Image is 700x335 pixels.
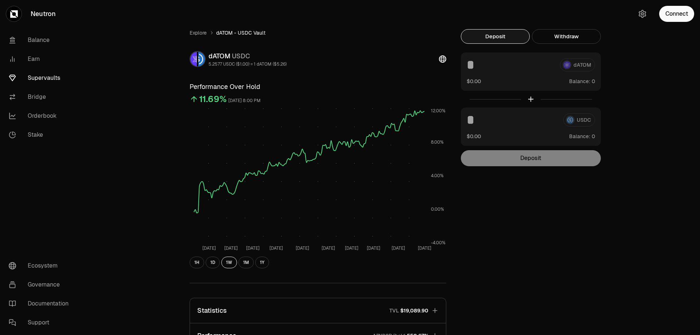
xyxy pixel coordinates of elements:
[209,51,287,61] div: dATOM
[199,93,227,105] div: 11.69%
[400,307,428,314] span: $19,089.90
[206,257,220,268] button: 1D
[659,6,694,22] button: Connect
[3,275,79,294] a: Governance
[221,257,237,268] button: 1W
[255,257,269,268] button: 1Y
[3,31,79,50] a: Balance
[367,245,380,251] tspan: [DATE]
[467,132,481,140] button: $0.00
[190,29,446,36] nav: breadcrumb
[418,245,431,251] tspan: [DATE]
[532,29,601,44] button: Withdraw
[345,245,358,251] tspan: [DATE]
[3,294,79,313] a: Documentation
[232,52,250,60] span: USDC
[296,245,309,251] tspan: [DATE]
[3,69,79,87] a: Supervaults
[246,245,260,251] tspan: [DATE]
[198,52,205,66] img: USDC Logo
[228,97,261,105] div: [DATE] 8:00 PM
[216,29,265,36] span: dATOM - USDC Vault
[322,245,335,251] tspan: [DATE]
[569,133,590,140] span: Balance:
[190,298,446,323] button: StatisticsTVL$19,089.90
[431,173,444,179] tspan: 4.00%
[569,78,590,85] span: Balance:
[3,125,79,144] a: Stake
[190,257,204,268] button: 1H
[431,108,446,114] tspan: 12.00%
[431,240,446,246] tspan: -4.00%
[224,245,238,251] tspan: [DATE]
[269,245,283,251] tspan: [DATE]
[3,50,79,69] a: Earn
[392,245,405,251] tspan: [DATE]
[202,245,216,251] tspan: [DATE]
[3,256,79,275] a: Ecosystem
[3,313,79,332] a: Support
[190,82,446,92] h3: Performance Over Hold
[197,305,227,316] p: Statistics
[389,307,399,314] p: TVL
[461,29,530,44] button: Deposit
[209,61,287,67] div: 5.2577 USDC ($1.00) = 1 dATOM ($5.26)
[3,87,79,106] a: Bridge
[431,206,444,212] tspan: 0.00%
[467,77,481,85] button: $0.00
[190,29,207,36] a: Explore
[190,52,197,66] img: dATOM Logo
[431,139,444,145] tspan: 8.00%
[3,106,79,125] a: Orderbook
[238,257,254,268] button: 1M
